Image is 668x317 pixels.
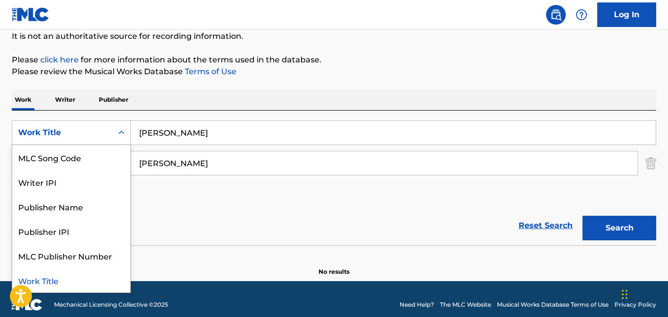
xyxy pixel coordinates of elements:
[12,219,130,243] div: Publisher IPI
[582,216,656,240] button: Search
[645,151,656,175] img: Delete Criterion
[40,55,79,64] a: click here
[440,300,491,309] a: The MLC Website
[514,215,578,236] a: Reset Search
[614,300,656,309] a: Privacy Policy
[12,268,130,292] div: Work Title
[12,194,130,219] div: Publisher Name
[550,9,562,21] img: search
[12,299,42,311] img: logo
[183,67,236,76] a: Terms of Use
[54,300,168,309] span: Mechanical Licensing Collective © 2025
[52,89,78,110] p: Writer
[400,300,434,309] a: Need Help?
[546,5,566,25] a: Public Search
[12,54,656,66] p: Please for more information about the terms used in the database.
[96,89,131,110] p: Publisher
[497,300,609,309] a: Musical Works Database Terms of Use
[12,243,130,268] div: MLC Publisher Number
[597,2,656,27] a: Log In
[619,270,668,317] iframe: Chat Widget
[12,66,656,78] p: Please review the Musical Works Database
[319,256,349,276] p: No results
[576,9,587,21] img: help
[18,127,107,139] div: Work Title
[12,170,130,194] div: Writer IPI
[619,270,668,317] div: Widget de chat
[12,7,50,22] img: MLC Logo
[12,145,130,170] div: MLC Song Code
[12,120,656,245] form: Search Form
[572,5,591,25] div: Help
[12,30,656,42] p: It is not an authoritative source for recording information.
[12,89,34,110] p: Work
[622,280,628,309] div: Arrastrar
